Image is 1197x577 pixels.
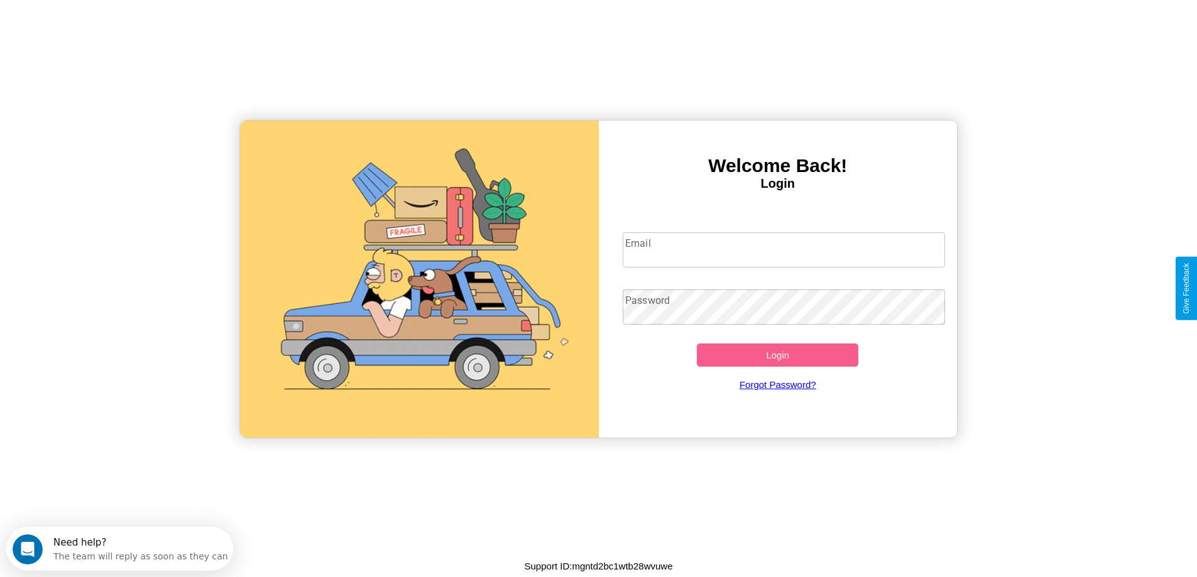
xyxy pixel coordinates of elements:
h4: Login [599,176,958,191]
p: Support ID: mgntd2bc1wtb28wvuwe [525,558,673,574]
h3: Welcome Back! [599,155,958,176]
button: Login [697,343,858,367]
iframe: Intercom live chat [13,534,43,564]
img: gif [240,121,599,438]
div: Need help? [47,11,222,21]
a: Forgot Password? [616,367,939,402]
iframe: Intercom live chat discovery launcher [6,527,233,571]
div: Give Feedback [1182,263,1191,314]
div: Open Intercom Messenger [5,5,234,40]
div: The team will reply as soon as they can [47,21,222,34]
